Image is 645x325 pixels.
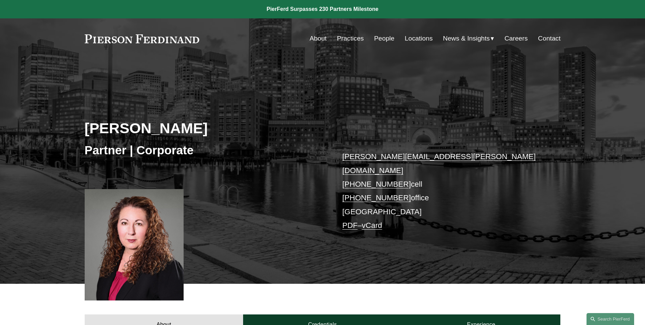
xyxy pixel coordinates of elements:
[538,32,560,45] a: Contact
[337,32,364,45] a: Practices
[310,32,327,45] a: About
[443,33,490,45] span: News & Insights
[362,221,382,230] a: vCard
[587,313,634,325] a: Search this site
[405,32,432,45] a: Locations
[342,180,411,188] a: [PHONE_NUMBER]
[342,150,541,232] p: cell office [GEOGRAPHIC_DATA] –
[85,119,323,137] h2: [PERSON_NAME]
[342,152,536,174] a: [PERSON_NAME][EMAIL_ADDRESS][PERSON_NAME][DOMAIN_NAME]
[374,32,394,45] a: People
[505,32,528,45] a: Careers
[85,143,323,158] h3: Partner | Corporate
[443,32,494,45] a: folder dropdown
[342,194,411,202] a: [PHONE_NUMBER]
[342,221,358,230] a: PDF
